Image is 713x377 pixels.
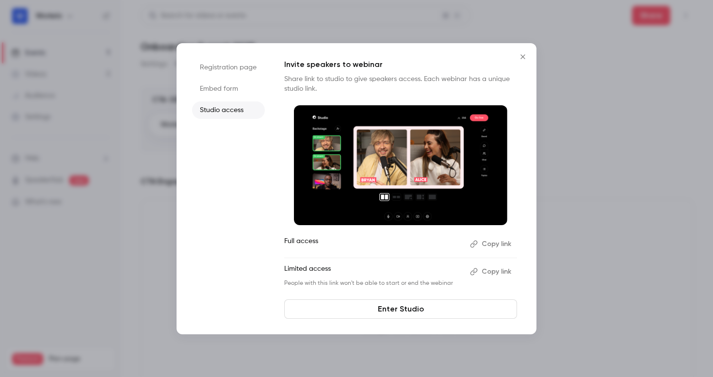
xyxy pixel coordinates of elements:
button: Copy link [466,264,517,279]
li: Registration page [192,59,265,76]
img: Invite speakers to webinar [294,105,507,226]
p: Share link to studio to give speakers access. Each webinar has a unique studio link. [284,74,517,94]
p: Invite speakers to webinar [284,59,517,70]
p: Full access [284,236,462,252]
a: Enter Studio [284,299,517,319]
p: Limited access [284,264,462,279]
p: People with this link won't be able to start or end the webinar [284,279,462,287]
li: Studio access [192,101,265,119]
li: Embed form [192,80,265,98]
button: Close [513,47,533,66]
button: Copy link [466,236,517,252]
